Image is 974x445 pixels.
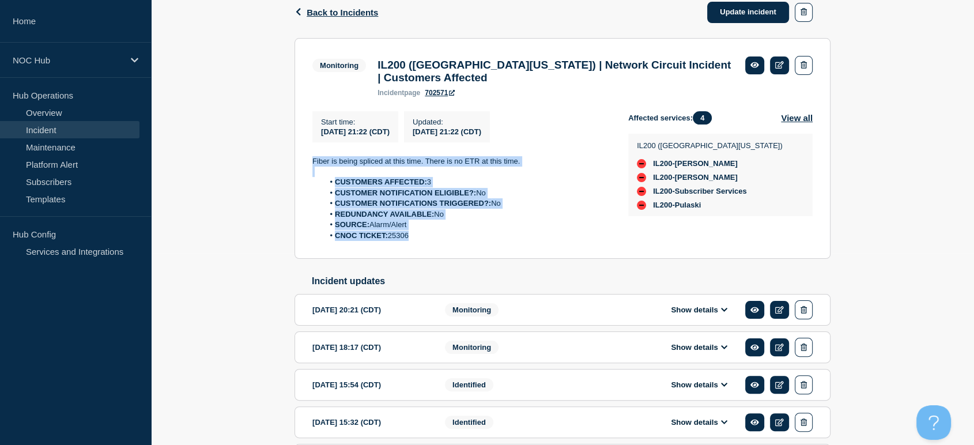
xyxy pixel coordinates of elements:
[324,231,610,241] li: 25306
[295,7,378,17] button: Back to Incidents
[13,55,123,65] p: NOC Hub
[312,338,428,357] div: [DATE] 18:17 (CDT)
[413,118,481,126] p: Updated :
[445,341,499,354] span: Monitoring
[312,156,610,167] p: Fiber is being spliced at this time. There is no ETR at this time.
[628,111,718,125] span: Affected services:
[312,59,366,72] span: Monitoring
[312,300,428,319] div: [DATE] 20:21 (CDT)
[445,303,499,316] span: Monitoring
[445,378,493,391] span: Identified
[693,111,712,125] span: 4
[637,187,646,196] div: down
[413,126,481,136] div: [DATE] 21:22 (CDT)
[335,210,434,218] strong: REDUNDANCY AVAILABLE:
[377,89,404,97] span: incident
[667,417,731,427] button: Show details
[335,231,388,240] strong: CNOC TICKET:
[781,111,813,125] button: View all
[653,159,738,168] span: IL200-[PERSON_NAME]
[445,416,493,429] span: Identified
[707,2,789,23] a: Update incident
[377,89,420,97] p: page
[324,198,610,209] li: No
[312,375,428,394] div: [DATE] 15:54 (CDT)
[335,178,427,186] strong: CUSTOMERS AFFECTED:
[667,380,731,390] button: Show details
[324,209,610,220] li: No
[653,201,701,210] span: IL200-Pulaski
[653,173,738,182] span: IL200-[PERSON_NAME]
[667,305,731,315] button: Show details
[321,127,390,136] span: [DATE] 21:22 (CDT)
[653,187,747,196] span: IL200-Subscriber Services
[637,141,783,150] p: IL200 ([GEOGRAPHIC_DATA][US_STATE])
[667,342,731,352] button: Show details
[324,220,610,230] li: Alarm/Alert
[637,159,646,168] div: down
[637,201,646,210] div: down
[324,188,610,198] li: No
[307,7,378,17] span: Back to Incidents
[637,173,646,182] div: down
[425,89,455,97] a: 702571
[335,199,491,208] strong: CUSTOMER NOTIFICATIONS TRIGGERED?:
[335,220,369,229] strong: SOURCE:
[312,413,428,432] div: [DATE] 15:32 (CDT)
[312,276,830,286] h2: Incident updates
[321,118,390,126] p: Start time :
[324,177,610,187] li: 3
[335,188,476,197] strong: CUSTOMER NOTIFICATION ELIGIBLE?:
[916,405,951,440] iframe: Help Scout Beacon - Open
[377,59,734,84] h3: IL200 ([GEOGRAPHIC_DATA][US_STATE]) | Network Circuit Incident | Customers Affected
